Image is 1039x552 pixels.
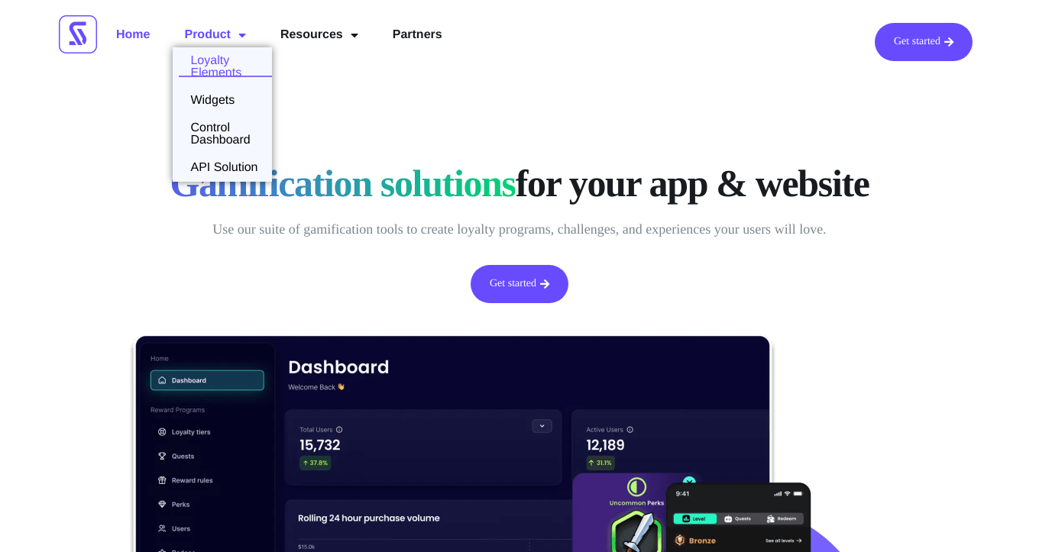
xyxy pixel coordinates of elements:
[173,23,257,47] a: Product
[173,47,272,182] ul: Product
[145,160,894,206] h1: for your app & website
[471,265,568,303] a: Get started
[173,55,272,79] a: Loyalty Elements
[105,23,161,47] a: Home
[381,23,454,47] a: Partners
[173,95,246,107] a: Widgets
[490,279,536,289] span: Get started
[875,23,973,61] a: Get started
[145,218,894,242] p: Use our suite of gamification tools to create loyalty programs, challenges, and experiences your ...
[105,23,454,47] nav: Menu
[173,122,272,147] a: Control Dashboard
[170,160,515,206] span: Gamification solutions
[173,162,269,174] a: API Solution
[269,23,370,47] a: Resources
[894,37,940,47] span: Get started
[59,15,97,53] img: Scrimmage Square Icon Logo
